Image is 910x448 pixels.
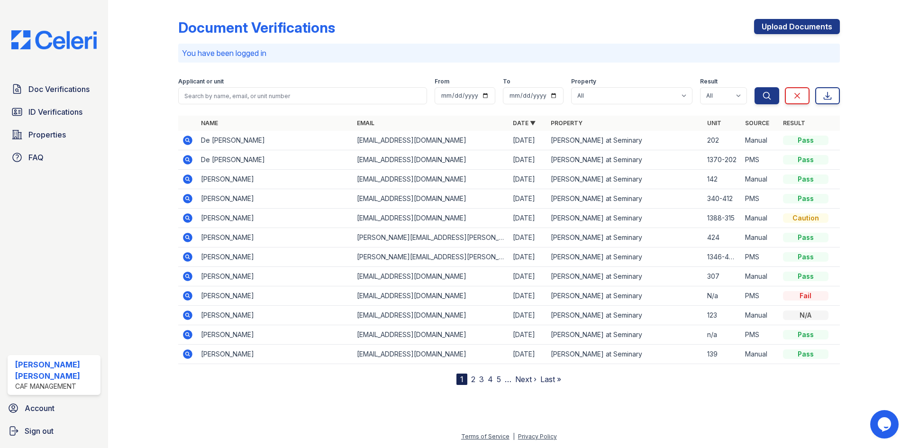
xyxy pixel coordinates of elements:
iframe: chat widget [870,410,901,439]
td: 1370-202 [703,150,741,170]
td: [PERSON_NAME] at Seminary [547,228,703,247]
div: Pass [783,136,828,145]
div: CAF Management [15,382,97,391]
td: De [PERSON_NAME] [197,131,353,150]
td: Manual [741,306,779,325]
a: ID Verifications [8,102,100,121]
td: Manual [741,170,779,189]
div: Fail [783,291,828,301]
td: [PERSON_NAME] at Seminary [547,345,703,364]
div: Pass [783,194,828,203]
div: Pass [783,155,828,165]
td: [EMAIL_ADDRESS][DOMAIN_NAME] [353,306,509,325]
td: [DATE] [509,209,547,228]
a: 5 [497,375,501,384]
a: Upload Documents [754,19,840,34]
td: [PERSON_NAME] [197,247,353,267]
td: 142 [703,170,741,189]
td: [PERSON_NAME] [197,209,353,228]
td: [EMAIL_ADDRESS][DOMAIN_NAME] [353,131,509,150]
a: Account [4,399,104,418]
span: ID Verifications [28,106,82,118]
td: 123 [703,306,741,325]
td: [EMAIL_ADDRESS][DOMAIN_NAME] [353,150,509,170]
td: Manual [741,131,779,150]
a: Properties [8,125,100,144]
label: Applicant or unit [178,78,224,85]
div: Pass [783,233,828,242]
td: [DATE] [509,345,547,364]
input: Search by name, email, or unit number [178,87,427,104]
td: [EMAIL_ADDRESS][DOMAIN_NAME] [353,345,509,364]
a: Unit [707,119,721,127]
span: Properties [28,129,66,140]
label: Result [700,78,718,85]
div: Pass [783,252,828,262]
td: [PERSON_NAME] [197,267,353,286]
td: [PERSON_NAME] at Seminary [547,131,703,150]
a: Name [201,119,218,127]
img: CE_Logo_Blue-a8612792a0a2168367f1c8372b55b34899dd931a85d93a1a3d3e32e68fde9ad4.png [4,30,104,49]
td: Manual [741,267,779,286]
td: [DATE] [509,247,547,267]
a: FAQ [8,148,100,167]
td: [DATE] [509,286,547,306]
td: 139 [703,345,741,364]
div: | [513,433,515,440]
a: Sign out [4,421,104,440]
td: 424 [703,228,741,247]
td: 1388-315 [703,209,741,228]
td: Manual [741,209,779,228]
td: [PERSON_NAME] at Seminary [547,267,703,286]
td: [EMAIL_ADDRESS][DOMAIN_NAME] [353,209,509,228]
td: [EMAIL_ADDRESS][DOMAIN_NAME] [353,286,509,306]
a: 3 [479,375,484,384]
a: Terms of Service [461,433,510,440]
td: De [PERSON_NAME] [197,150,353,170]
a: Privacy Policy [518,433,557,440]
span: … [505,374,511,385]
td: [PERSON_NAME] at Seminary [547,150,703,170]
td: [PERSON_NAME] [197,228,353,247]
div: Pass [783,272,828,281]
td: [PERSON_NAME] at Seminary [547,286,703,306]
td: [EMAIL_ADDRESS][DOMAIN_NAME] [353,267,509,286]
span: Account [25,402,55,414]
td: [PERSON_NAME] at Seminary [547,325,703,345]
td: [PERSON_NAME] [197,345,353,364]
td: [PERSON_NAME][EMAIL_ADDRESS][PERSON_NAME][DOMAIN_NAME] [353,247,509,267]
a: Email [357,119,374,127]
a: Next › [515,375,537,384]
td: 202 [703,131,741,150]
td: Manual [741,345,779,364]
td: [PERSON_NAME] at Seminary [547,247,703,267]
div: Pass [783,349,828,359]
td: [PERSON_NAME] [197,325,353,345]
td: [DATE] [509,170,547,189]
div: Pass [783,174,828,184]
div: [PERSON_NAME] [PERSON_NAME] [15,359,97,382]
td: [DATE] [509,131,547,150]
td: [EMAIL_ADDRESS][DOMAIN_NAME] [353,325,509,345]
td: 307 [703,267,741,286]
td: Manual [741,228,779,247]
td: [PERSON_NAME] [197,286,353,306]
a: Doc Verifications [8,80,100,99]
a: 2 [471,375,475,384]
span: Doc Verifications [28,83,90,95]
div: Pass [783,330,828,339]
td: [DATE] [509,306,547,325]
td: [DATE] [509,267,547,286]
td: PMS [741,286,779,306]
div: Document Verifications [178,19,335,36]
td: PMS [741,325,779,345]
td: [PERSON_NAME] at Seminary [547,170,703,189]
a: Result [783,119,805,127]
td: [PERSON_NAME] [197,170,353,189]
td: n/a [703,325,741,345]
label: Property [571,78,596,85]
td: [EMAIL_ADDRESS][DOMAIN_NAME] [353,170,509,189]
td: 1346-424R [703,247,741,267]
td: PMS [741,189,779,209]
